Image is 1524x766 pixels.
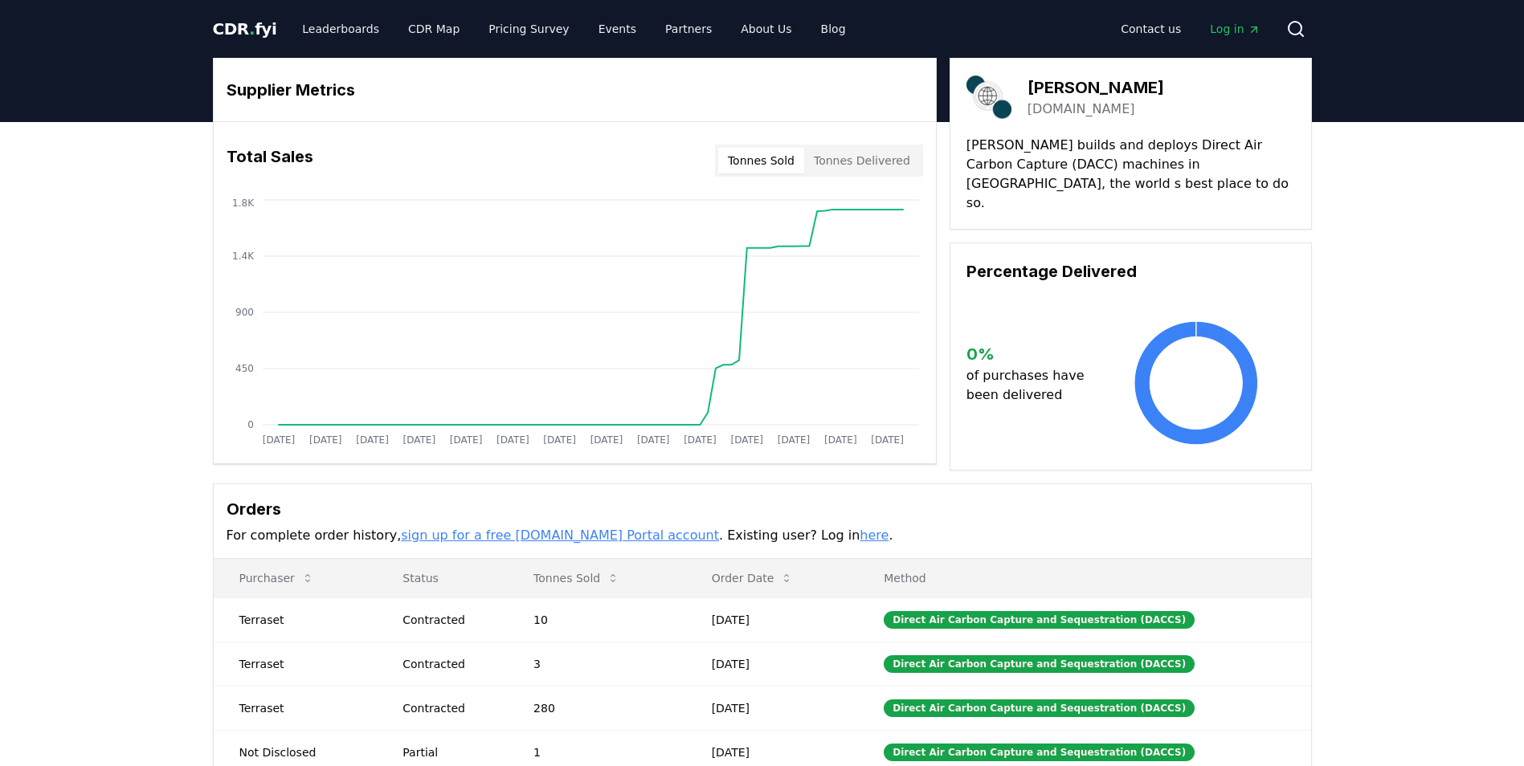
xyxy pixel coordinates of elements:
nav: Main [289,14,858,43]
tspan: [DATE] [308,434,341,446]
a: Pricing Survey [476,14,582,43]
a: sign up for a free [DOMAIN_NAME] Portal account [401,528,719,543]
div: Partial [402,744,495,760]
button: Tonnes Sold [718,148,804,173]
tspan: [DATE] [730,434,763,446]
div: Contracted [402,612,495,628]
div: Direct Air Carbon Capture and Sequestration (DACCS) [884,611,1195,629]
a: Partners [652,14,725,43]
tspan: [DATE] [402,434,435,446]
img: Octavia Carbon-logo [966,75,1011,120]
td: 10 [508,597,686,642]
tspan: [DATE] [777,434,810,446]
button: Order Date [699,562,807,594]
td: 3 [508,642,686,686]
div: Contracted [402,700,495,716]
h3: Supplier Metrics [227,78,923,102]
div: Direct Air Carbon Capture and Sequestration (DACCS) [884,699,1195,717]
p: [PERSON_NAME] builds and deploys Direct Air Carbon Capture (DACC) machines in [GEOGRAPHIC_DATA], ... [966,136,1295,213]
tspan: [DATE] [543,434,576,446]
a: Contact us [1108,14,1194,43]
tspan: [DATE] [590,434,623,446]
tspan: [DATE] [356,434,389,446]
td: [DATE] [686,642,859,686]
tspan: [DATE] [684,434,717,446]
h3: 0 % [966,342,1097,366]
tspan: [DATE] [824,434,857,446]
tspan: [DATE] [449,434,482,446]
div: Contracted [402,656,495,672]
tspan: [DATE] [636,434,669,446]
tspan: [DATE] [496,434,529,446]
div: Direct Air Carbon Capture and Sequestration (DACCS) [884,655,1195,673]
span: Log in [1210,21,1260,37]
span: . [249,19,255,39]
tspan: 0 [247,419,254,430]
tspan: 450 [235,363,254,374]
tspan: [DATE] [871,434,904,446]
a: CDR.fyi [213,18,277,40]
h3: Total Sales [227,145,313,177]
a: Log in [1197,14,1273,43]
td: 280 [508,686,686,730]
td: Terraset [214,642,378,686]
a: Events [586,14,649,43]
tspan: 1.8K [232,198,255,209]
h3: Orders [227,497,1298,521]
p: Method [871,570,1297,586]
td: Terraset [214,597,378,642]
p: Status [390,570,495,586]
a: Blog [808,14,859,43]
button: Tonnes Sold [521,562,632,594]
nav: Main [1108,14,1273,43]
tspan: 1.4K [232,251,255,262]
a: [DOMAIN_NAME] [1028,100,1135,119]
div: Direct Air Carbon Capture and Sequestration (DACCS) [884,744,1195,761]
span: CDR fyi [213,19,277,39]
button: Tonnes Delivered [804,148,920,173]
a: here [860,528,889,543]
button: Purchaser [227,562,327,594]
a: About Us [728,14,804,43]
a: CDR Map [395,14,472,43]
td: [DATE] [686,686,859,730]
p: of purchases have been delivered [966,366,1097,405]
td: [DATE] [686,597,859,642]
a: Leaderboards [289,14,392,43]
tspan: 900 [235,307,254,318]
p: For complete order history, . Existing user? Log in . [227,526,1298,545]
h3: Percentage Delivered [966,259,1295,283]
h3: [PERSON_NAME] [1028,75,1164,100]
td: Terraset [214,686,378,730]
tspan: [DATE] [262,434,295,446]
